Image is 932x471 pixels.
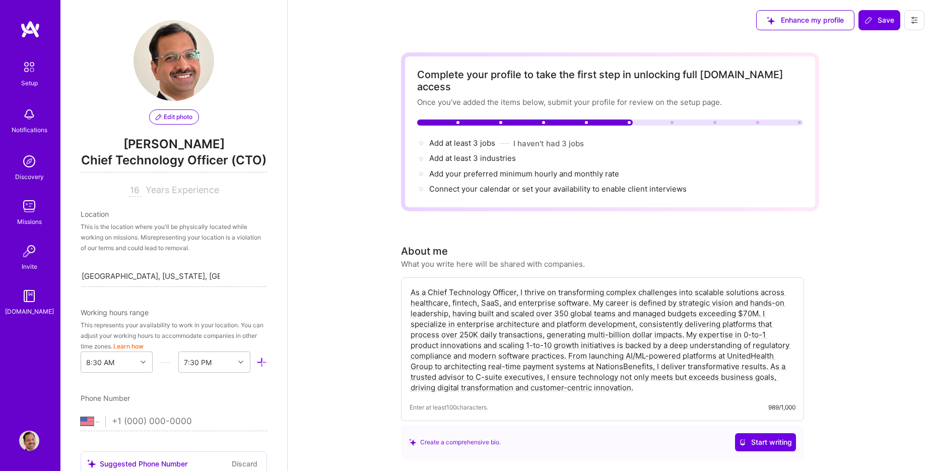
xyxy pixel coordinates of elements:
[81,221,267,253] div: This is the location where you'll be physically located while working on missions. Misrepresentin...
[15,171,44,182] div: Discovery
[17,216,42,227] div: Missions
[410,286,795,394] textarea: As a Chief Technology Officer, I thrive on transforming complex challenges into scalable solution...
[20,20,40,38] img: logo
[81,394,130,402] span: Phone Number
[858,10,900,30] button: Save
[17,431,42,451] a: User Avatar
[429,169,619,179] span: Add your preferred minimum hourly and monthly rate
[401,244,448,259] div: About me
[417,69,803,93] div: Complete your profile to take the first step in unlocking full [DOMAIN_NAME] access
[160,357,171,368] i: icon HorizontalInLineDivider
[134,20,214,101] img: User Avatar
[768,402,795,413] div: 989/1,000
[417,97,803,107] div: Once you’ve added the items below, submit your profile for review on the setup page.
[22,261,37,272] div: Invite
[429,184,687,194] span: Connect your calendar or set your availability to enable client interviews
[429,153,516,163] span: Add at least 3 industries
[513,138,584,149] button: I haven't had 3 jobs
[767,15,844,25] span: Enhance my profile
[81,209,267,219] div: Location
[858,10,900,30] div: null
[81,308,149,317] span: Working hours range
[146,185,219,195] span: Years Experience
[19,286,39,306] img: guide book
[81,320,267,351] div: This represents your availability to work in your location. You can adjust your working hours to ...
[756,10,854,30] button: Enhance my profile
[410,402,488,413] span: Enter at least 100 characters.
[21,78,38,88] div: Setup
[141,360,146,365] i: icon Chevron
[409,437,501,447] div: Create a comprehensive bio.
[238,360,243,365] i: icon Chevron
[19,56,40,78] img: setup
[184,357,212,368] div: 7:30 PM
[401,259,585,269] div: What you write here will be shared with companies.
[864,15,894,25] span: Save
[81,137,267,152] span: [PERSON_NAME]
[767,17,775,25] i: icon SuggestedTeams
[19,104,39,125] img: bell
[739,439,746,446] i: icon CrystalBallWhite
[113,341,144,351] button: Learn how
[12,125,47,135] div: Notifications
[87,458,187,469] div: Suggested Phone Number
[19,241,39,261] img: Invite
[112,407,267,436] input: +1 (000) 000-0000
[409,438,416,445] i: icon SuggestedTeams
[86,357,114,368] div: 8:30 AM
[81,152,267,172] span: Chief Technology Officer (CTO)
[156,114,162,120] i: icon PencilPurple
[19,196,39,216] img: teamwork
[735,433,796,451] button: Start writing
[5,306,54,317] div: [DOMAIN_NAME]
[156,112,192,122] span: Edit photo
[19,431,39,451] img: User Avatar
[739,437,792,447] span: Start writing
[129,185,142,197] input: XX
[229,458,260,469] button: Discard
[87,459,96,468] i: icon SuggestedTeams
[429,138,495,148] span: Add at least 3 jobs
[149,109,199,125] button: Edit photo
[19,151,39,171] img: discovery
